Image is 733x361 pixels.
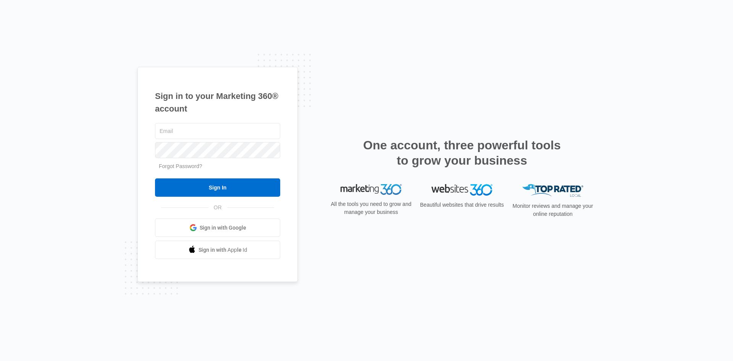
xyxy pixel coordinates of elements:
[208,204,227,212] span: OR
[155,90,280,115] h1: Sign in to your Marketing 360® account
[328,200,414,216] p: All the tools you need to grow and manage your business
[155,241,280,259] a: Sign in with Apple Id
[155,178,280,197] input: Sign In
[361,138,563,168] h2: One account, three powerful tools to grow your business
[431,184,492,195] img: Websites 360
[341,184,402,195] img: Marketing 360
[155,123,280,139] input: Email
[510,202,596,218] p: Monitor reviews and manage your online reputation
[419,201,505,209] p: Beautiful websites that drive results
[200,224,246,232] span: Sign in with Google
[199,246,247,254] span: Sign in with Apple Id
[159,163,202,169] a: Forgot Password?
[155,219,280,237] a: Sign in with Google
[522,184,583,197] img: Top Rated Local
